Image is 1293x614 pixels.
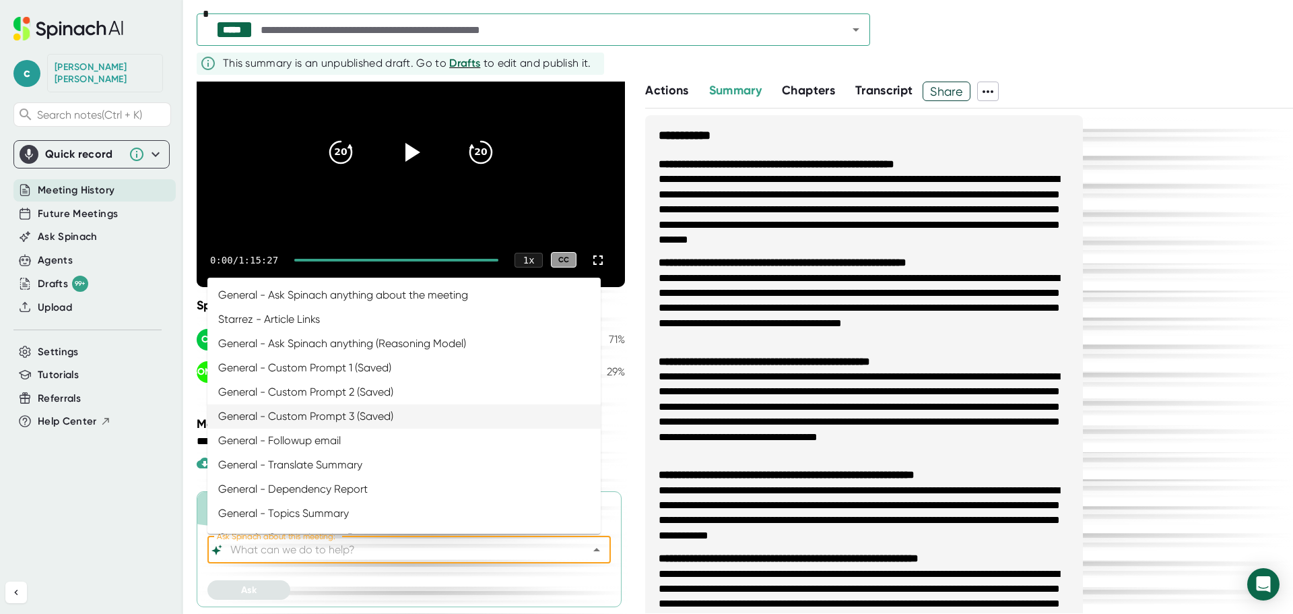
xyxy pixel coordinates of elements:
span: Share [923,80,970,103]
li: General - Custom Prompt 1 (Saved) [207,356,601,380]
button: Share [923,82,970,101]
button: Chapters [782,82,835,100]
div: Candace Aragon [55,61,156,85]
div: 99+ [72,276,88,292]
button: Actions [645,82,688,100]
div: 29 % [591,365,625,378]
button: Meeting History [38,183,114,198]
div: 71 % [591,333,625,346]
span: Drafts [449,57,480,69]
span: c [13,60,40,87]
div: CC [551,252,576,268]
button: Settings [38,344,79,360]
div: Candace Aragon [197,329,277,350]
span: Search notes (Ctrl + K) [37,109,167,121]
button: Help Center [38,414,111,429]
li: General - Ask Spinach anything about the meeting [207,283,601,307]
span: Chapters [782,83,835,98]
button: Close [587,541,606,559]
div: 1 x [515,253,543,268]
div: This summary is an unpublished draft. Go to to edit and publish it. [223,55,591,71]
button: Referrals [38,391,81,406]
div: Download Video [197,455,302,471]
li: General - Custom Prompt 2 (Saved) [207,380,601,404]
div: Drafts [38,276,88,292]
span: Help Center [38,414,97,429]
button: Ask [207,580,290,600]
div: 0:00 / 1:15:27 [210,255,278,266]
li: General - Followup email [207,429,601,453]
li: General - Custom Prompt 3 (Saved) [207,404,601,429]
span: Ask [241,584,257,596]
input: What can we do to help? [228,541,567,559]
li: Starrez - Article Links [207,307,601,332]
button: Collapse sidebar [5,582,27,603]
button: Agents [38,253,73,268]
span: Transcript [855,83,913,98]
li: General - Ask Spinach anything (Reasoning Model) [207,332,601,356]
div: Quick record [20,141,164,168]
li: General - Translate Summary [207,453,601,477]
div: Jessica Moore - Sys Analyst [197,361,277,383]
div: CA [197,329,218,350]
button: Ask Spinach [38,229,98,245]
div: Meeting Attendees [197,416,628,432]
div: Open Intercom Messenger [1247,568,1280,601]
button: Transcript [855,82,913,100]
li: General - Dependency Report [207,477,601,501]
li: General - Comprehensive Report [207,526,601,550]
button: Drafts [449,55,480,71]
li: General - Topics Summary [207,501,601,526]
div: Speaker Timeline [197,298,625,313]
button: Summary [709,82,762,100]
button: Upload [38,300,72,315]
div: Quick record [45,148,122,161]
button: Future Meetings [38,206,118,222]
div: [PERSON_NAME] [197,361,218,383]
button: Tutorials [38,367,79,383]
button: Drafts 99+ [38,276,88,292]
button: Open [847,20,865,39]
span: Actions [645,83,688,98]
span: Summary [709,83,762,98]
